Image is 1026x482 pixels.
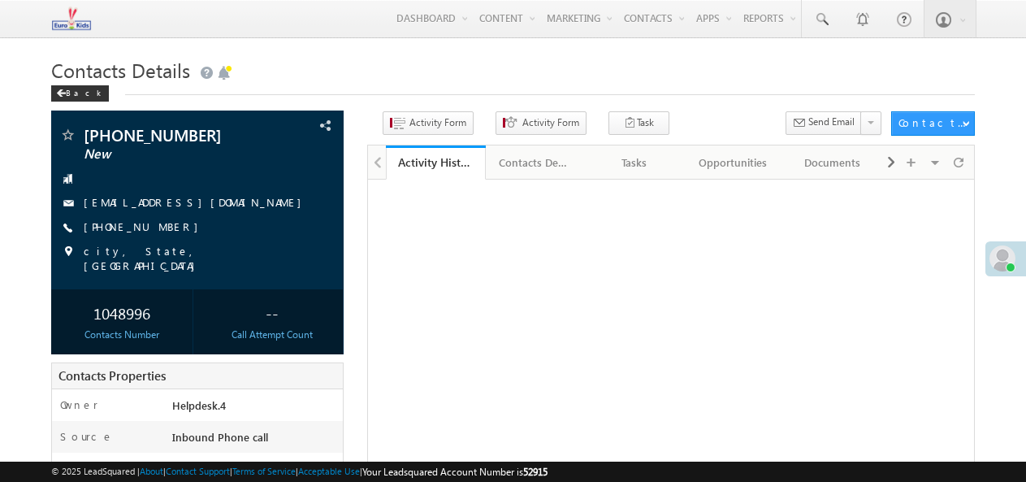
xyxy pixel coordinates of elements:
[168,429,342,452] div: Inbound Phone call
[58,367,166,384] span: Contacts Properties
[523,466,548,478] span: 52915
[84,127,263,143] span: [PHONE_NUMBER]
[898,115,968,130] div: Contacts Actions
[808,115,855,129] span: Send Email
[205,297,338,328] div: --
[386,145,485,180] a: Activity History
[51,85,109,102] div: Back
[784,145,883,180] a: Documents
[205,328,338,342] div: Call Attempt Count
[51,4,91,33] img: Custom Logo
[386,145,485,178] li: Activity History
[486,145,585,180] a: Contacts Details
[496,111,587,135] button: Activity Form
[84,195,310,209] a: [EMAIL_ADDRESS][DOMAIN_NAME]
[60,397,98,412] label: Owner
[598,153,669,172] div: Tasks
[522,115,579,130] span: Activity Form
[84,244,318,273] span: city, State, [GEOGRAPHIC_DATA]
[398,154,473,170] div: Activity History
[486,145,585,178] li: Contacts Details
[891,111,975,136] button: Contacts Actions
[786,111,862,135] button: Send Email
[697,153,768,172] div: Opportunities
[684,145,783,180] a: Opportunities
[499,153,570,172] div: Contacts Details
[55,297,188,328] div: 1048996
[383,111,474,135] button: Activity Form
[140,466,163,476] a: About
[55,328,188,342] div: Contacts Number
[409,115,466,130] span: Activity Form
[84,146,263,163] span: New
[51,57,190,83] span: Contacts Details
[608,111,669,135] button: Task
[362,466,548,478] span: Your Leadsquared Account Number is
[166,466,230,476] a: Contact Support
[585,145,684,180] a: Tasks
[172,398,226,412] span: Helpdesk.4
[298,466,360,476] a: Acceptable Use
[84,219,206,233] a: [PHONE_NUMBER]
[797,153,868,172] div: Documents
[60,429,114,444] label: Source
[232,466,296,476] a: Terms of Service
[51,85,117,98] a: Back
[51,464,548,480] span: © 2025 LeadSquared | | | | |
